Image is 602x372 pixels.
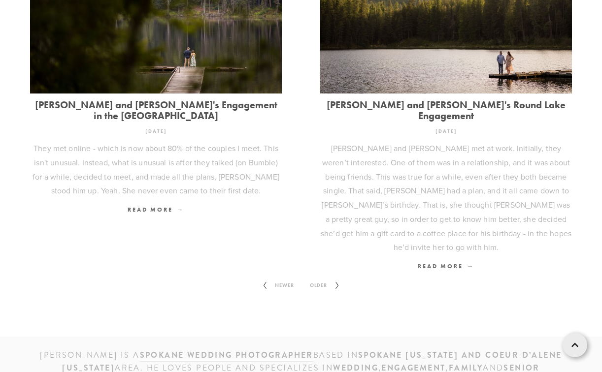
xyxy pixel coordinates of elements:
[140,349,313,362] a: Spokane wedding photographer
[320,99,572,121] a: [PERSON_NAME] and [PERSON_NAME]'s Round Lake Engagement
[128,206,184,213] span: Read More
[302,274,347,297] a: Older
[418,262,474,270] span: Read More
[30,99,282,121] a: [PERSON_NAME] and [PERSON_NAME]'s Engagement in the [GEOGRAPHIC_DATA]
[271,279,298,292] span: Newer
[30,203,282,217] a: Read More
[320,141,572,254] p: [PERSON_NAME] and [PERSON_NAME] met at work. Initially, they weren’t interested. One of them was ...
[320,259,572,274] a: Read More
[145,124,167,138] time: [DATE]
[140,349,313,361] strong: Spokane wedding photographer
[255,274,302,297] a: Newer
[30,141,282,198] p: They met online - which is now about 80% of the couples I meet. This isn't unusual. Instead, what...
[306,279,331,292] span: Older
[435,124,457,138] time: [DATE]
